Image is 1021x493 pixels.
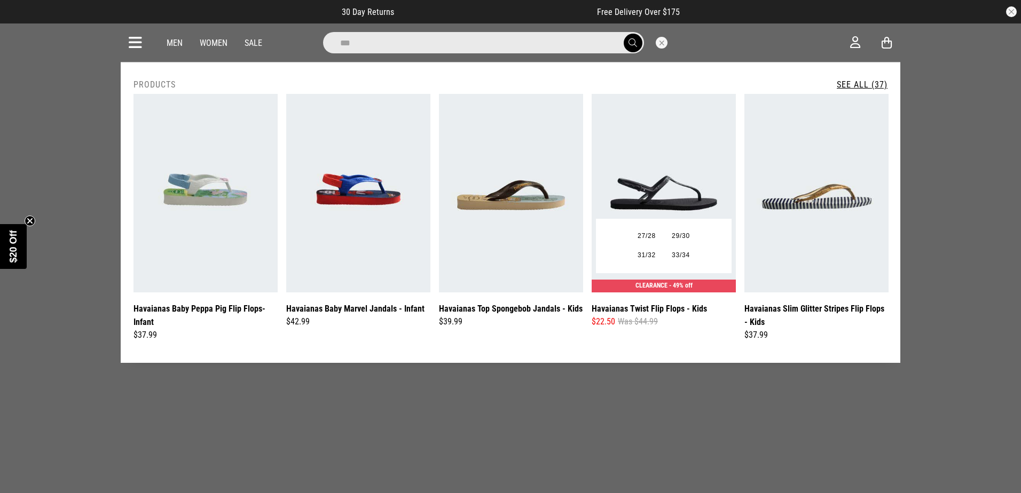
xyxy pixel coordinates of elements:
[167,38,183,48] a: Men
[133,79,176,90] h2: Products
[133,94,278,292] img: Havaianas Baby Peppa Pig Flip Flops- Infant in White
[133,302,278,329] a: Havaianas Baby Peppa Pig Flip Flops- Infant
[286,315,430,328] div: $42.99
[8,230,19,263] span: $20 Off
[286,94,430,292] img: Havaianas Baby Marvel Jandals - Infant in Red
[342,7,394,17] span: 30 Day Returns
[200,38,227,48] a: Women
[669,282,693,289] span: - 49% off
[25,216,35,226] button: Close teaser
[592,94,736,292] img: Havaianas Twist Flip Flops - Kids in Black
[597,7,680,17] span: Free Delivery Over $175
[744,94,889,292] img: Havaianas Slim Glitter Stripes Flip Flops - Kids in White
[592,302,707,315] a: Havaianas Twist Flip Flops - Kids
[133,329,278,341] div: $37.99
[744,329,889,341] div: $37.99
[744,302,889,329] a: Havaianas Slim Glitter Stripes Flip Flops - Kids
[664,227,698,246] button: 29/30
[9,4,41,36] button: Open LiveChat chat widget
[618,315,658,328] span: Was $44.99
[630,246,664,265] button: 31/32
[245,38,262,48] a: Sale
[439,94,583,292] img: Havaianas Top Spongebob Jandals - Kids in Yellow
[837,79,888,90] a: See All (37)
[439,315,583,328] div: $39.99
[286,302,425,315] a: Havaianas Baby Marvel Jandals - Infant
[656,37,667,49] button: Close search
[439,302,583,315] a: Havaianas Top Spongebob Jandals - Kids
[592,315,615,328] span: $22.50
[630,227,664,246] button: 27/28
[635,282,667,289] span: CLEARANCE
[415,6,576,17] iframe: Customer reviews powered by Trustpilot
[664,246,698,265] button: 33/34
